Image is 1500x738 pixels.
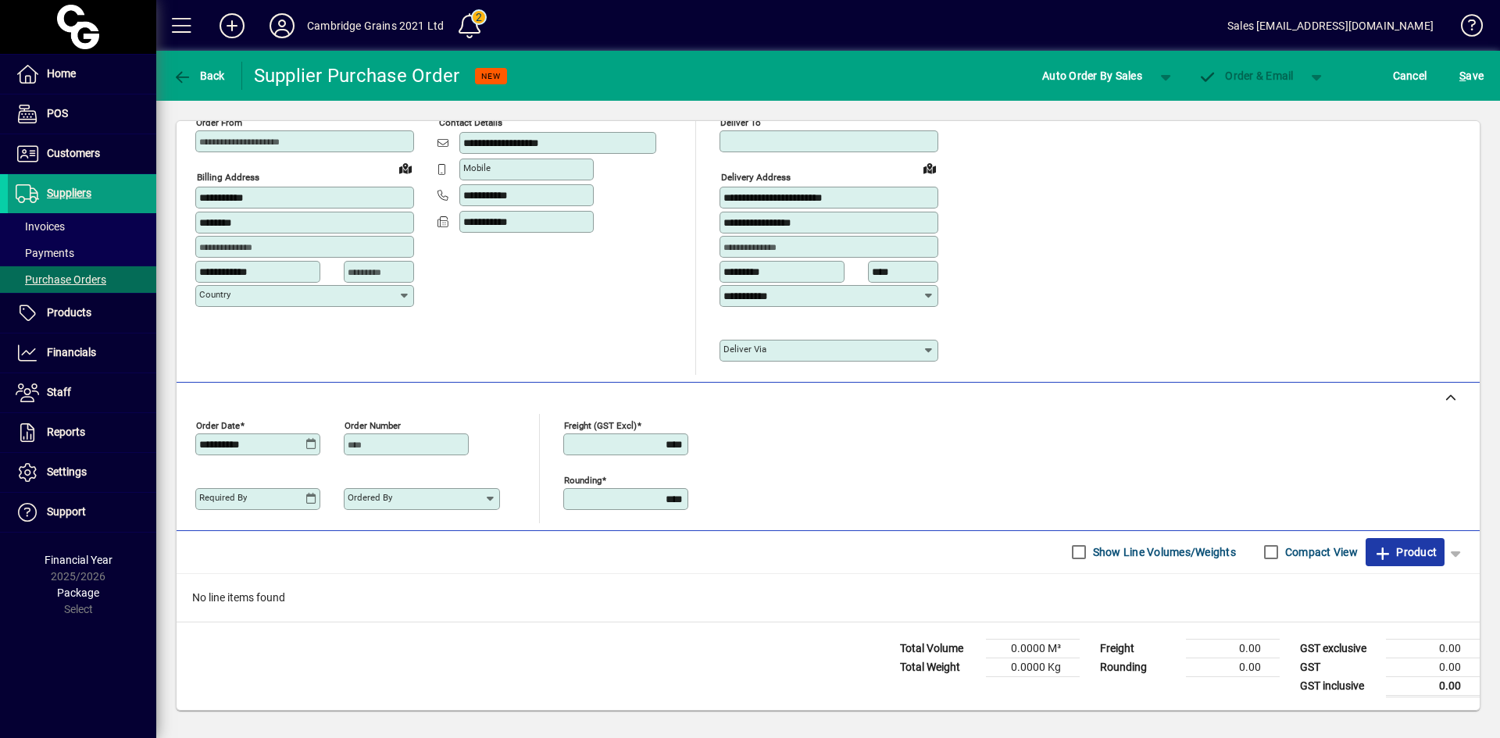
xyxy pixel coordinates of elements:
td: 0.00 [1186,658,1280,676]
span: S [1459,70,1466,82]
button: Order & Email [1191,62,1302,90]
a: Products [8,294,156,333]
a: View on map [917,155,942,180]
td: 0.00 [1386,639,1480,658]
mat-label: Required by [199,492,247,503]
app-page-header-button: Back [156,62,242,90]
td: 0.00 [1386,658,1480,676]
td: Freight [1092,639,1186,658]
span: Staff [47,386,71,398]
span: POS [47,107,68,119]
button: Profile [257,12,307,40]
span: Back [173,70,225,82]
div: No line items found [177,574,1480,622]
td: 0.0000 Kg [986,658,1080,676]
a: Customers [8,134,156,173]
a: Staff [8,373,156,412]
span: Financial Year [45,554,112,566]
td: 0.0000 M³ [986,639,1080,658]
a: Home [8,55,156,94]
span: Settings [47,465,87,478]
span: Support [47,505,86,518]
button: Save [1455,62,1487,90]
button: Cancel [1389,62,1431,90]
span: Customers [47,147,100,159]
span: Suppliers [47,187,91,199]
span: Reports [47,426,85,438]
td: Total Weight [892,658,986,676]
mat-label: Freight (GST excl) [564,419,637,430]
mat-label: Order from [196,117,242,128]
mat-label: Order number [345,419,401,430]
span: Products [47,306,91,319]
td: GST [1292,658,1386,676]
span: Package [57,586,99,599]
a: Settings [8,453,156,492]
span: Purchase Orders [16,273,106,286]
a: Knowledge Base [1449,3,1480,54]
span: Financials [47,346,96,358]
a: Support [8,493,156,532]
span: Home [47,67,76,80]
mat-label: Mobile [463,162,491,173]
span: Invoices [16,220,65,233]
mat-label: Deliver To [720,117,761,128]
div: Cambridge Grains 2021 Ltd [307,13,444,38]
a: Invoices [8,213,156,240]
mat-label: Country [199,289,230,300]
div: Supplier Purchase Order [254,63,460,88]
mat-label: Order date [196,419,240,430]
mat-label: Ordered by [348,492,392,503]
td: Total Volume [892,639,986,658]
span: Auto Order By Sales [1042,63,1142,88]
a: Purchase Orders [8,266,156,293]
button: Product [1366,538,1445,566]
td: GST exclusive [1292,639,1386,658]
span: Payments [16,247,74,259]
label: Show Line Volumes/Weights [1090,544,1236,560]
a: POS [8,94,156,134]
button: Add [207,12,257,40]
button: Back [169,62,229,90]
span: Product [1373,540,1437,565]
td: Rounding [1092,658,1186,676]
a: Reports [8,413,156,452]
span: ave [1459,63,1484,88]
td: 0.00 [1186,639,1280,658]
mat-label: Deliver via [723,344,766,355]
button: Auto Order By Sales [1034,62,1150,90]
a: Financials [8,333,156,373]
span: NEW [481,71,501,81]
td: GST inclusive [1292,676,1386,696]
a: View on map [393,155,418,180]
td: 0.00 [1386,676,1480,696]
div: Sales [EMAIL_ADDRESS][DOMAIN_NAME] [1227,13,1434,38]
label: Compact View [1282,544,1358,560]
span: Cancel [1393,63,1427,88]
span: Order & Email [1198,70,1294,82]
a: Payments [8,240,156,266]
mat-label: Rounding [564,474,602,485]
